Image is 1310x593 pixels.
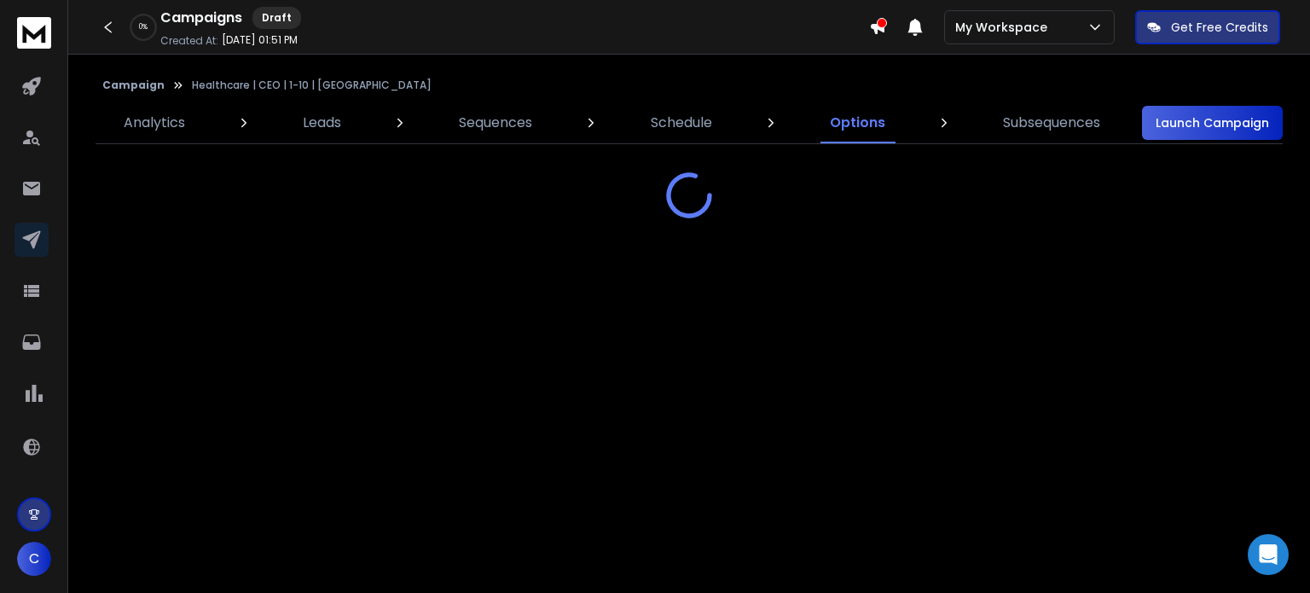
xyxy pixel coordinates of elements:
[830,113,885,133] p: Options
[293,102,351,143] a: Leads
[1248,534,1289,575] div: Open Intercom Messenger
[252,7,301,29] div: Draft
[113,102,195,143] a: Analytics
[160,34,218,48] p: Created At:
[651,113,712,133] p: Schedule
[1142,106,1283,140] button: Launch Campaign
[1003,113,1100,133] p: Subsequences
[139,22,148,32] p: 0 %
[303,113,341,133] p: Leads
[449,102,542,143] a: Sequences
[459,113,532,133] p: Sequences
[993,102,1110,143] a: Subsequences
[955,19,1054,36] p: My Workspace
[222,33,298,47] p: [DATE] 01:51 PM
[641,102,722,143] a: Schedule
[820,102,896,143] a: Options
[1171,19,1268,36] p: Get Free Credits
[17,542,51,576] button: C
[124,113,185,133] p: Analytics
[1135,10,1280,44] button: Get Free Credits
[102,78,165,92] button: Campaign
[17,17,51,49] img: logo
[192,78,432,92] p: Healthcare | CEO | 1-10 | [GEOGRAPHIC_DATA]
[160,8,242,28] h1: Campaigns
